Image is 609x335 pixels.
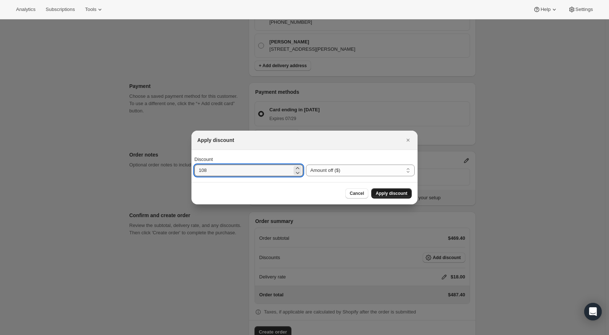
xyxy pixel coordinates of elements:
[85,7,96,12] span: Tools
[371,188,412,199] button: Apply discount
[540,7,550,12] span: Help
[81,4,108,15] button: Tools
[16,7,35,12] span: Analytics
[529,4,562,15] button: Help
[376,190,407,196] span: Apply discount
[46,7,75,12] span: Subscriptions
[564,4,597,15] button: Settings
[12,4,40,15] button: Analytics
[194,157,213,162] span: Discount
[41,4,79,15] button: Subscriptions
[345,188,368,199] button: Cancel
[197,136,234,144] h2: Apply discount
[584,303,602,320] div: Open Intercom Messenger
[575,7,593,12] span: Settings
[403,135,413,145] button: Close
[350,190,364,196] span: Cancel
